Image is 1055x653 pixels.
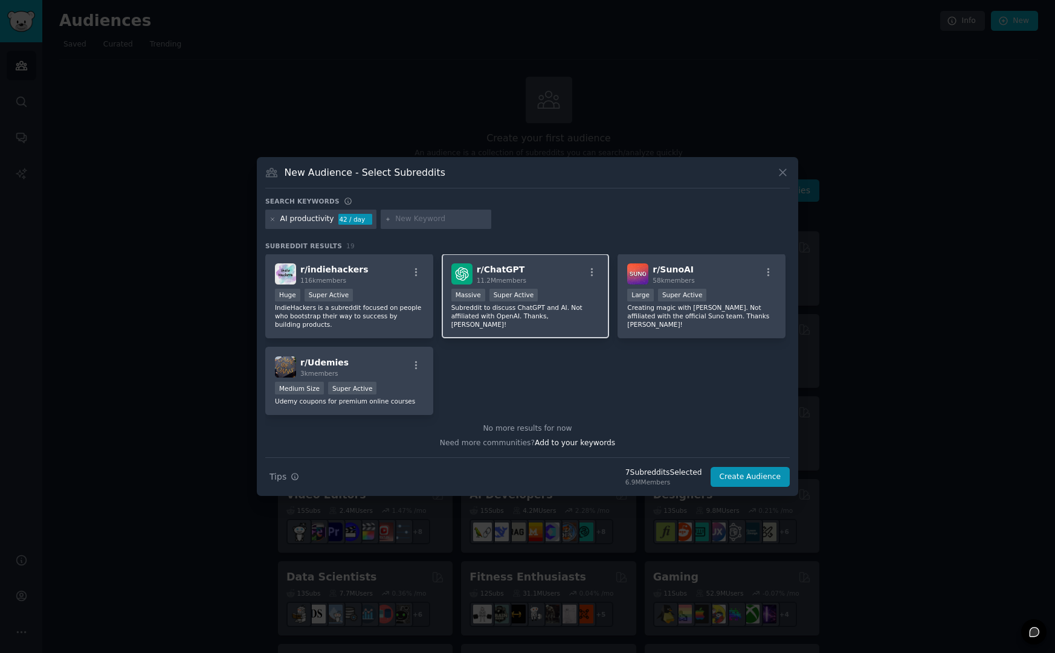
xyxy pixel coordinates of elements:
span: 11.2M members [477,277,526,284]
span: 19 [346,242,355,249]
span: r/ Udemies [300,358,349,367]
div: Need more communities? [265,434,790,449]
span: Subreddit Results [265,242,342,250]
div: Medium Size [275,382,324,394]
button: Tips [265,466,303,487]
div: Super Active [328,382,377,394]
span: 58k members [653,277,694,284]
span: 116k members [300,277,346,284]
div: 6.9M Members [625,478,702,486]
span: r/ ChatGPT [477,265,525,274]
img: SunoAI [627,263,648,285]
p: Subreddit to discuss ChatGPT and AI. Not affiliated with OpenAI. Thanks, [PERSON_NAME]! [451,303,600,329]
div: Large [627,289,654,301]
p: IndieHackers is a subreddit focused on people who bootstrap their way to success by building prod... [275,303,424,329]
span: Tips [269,471,286,483]
div: 42 / day [338,214,372,225]
div: Massive [451,289,485,301]
span: 3k members [300,370,338,377]
img: ChatGPT [451,263,473,285]
span: Add to your keywords [535,439,615,447]
span: r/ indiehackers [300,265,369,274]
h3: Search keywords [265,197,340,205]
div: No more results for now [265,423,790,434]
p: Udemy coupons for premium online courses [275,397,424,405]
img: indiehackers [275,263,296,285]
img: Udemies [275,356,296,378]
div: Super Active [305,289,353,301]
div: Super Active [658,289,707,301]
div: Super Active [489,289,538,301]
div: AI productivity [280,214,334,225]
p: Creating magic with [PERSON_NAME]. Not affiliated with the official Suno team. Thanks [PERSON_NAME]! [627,303,776,329]
button: Create Audience [711,467,790,487]
h3: New Audience - Select Subreddits [285,166,445,179]
input: New Keyword [395,214,487,225]
div: Huge [275,289,300,301]
div: 7 Subreddit s Selected [625,468,702,478]
span: r/ SunoAI [653,265,694,274]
